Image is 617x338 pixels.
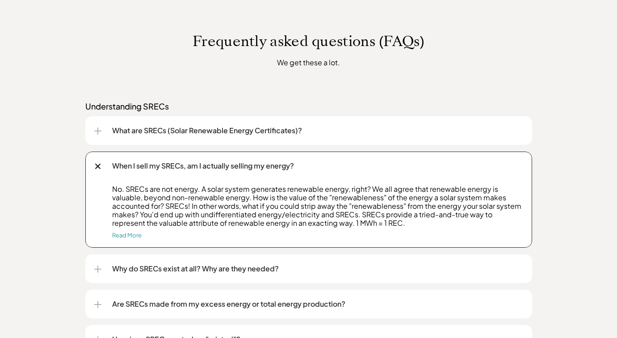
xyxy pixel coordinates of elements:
[112,161,523,171] p: When I sell my SRECs, am I actually selling my energy?
[143,57,474,68] p: We get these a lot.
[112,263,523,274] p: Why do SRECs exist at all? Why are they needed?
[85,101,532,112] p: Understanding SRECs
[112,299,523,309] p: Are SRECs made from my excess energy or total energy production?
[112,125,523,136] p: What are SRECs (Solar Renewable Energy Certificates)?
[54,33,563,50] p: Frequently asked questions (FAQs)
[112,185,523,228] p: No. SRECs are not energy. A solar system generates renewable energy, right? We all agree that ren...
[112,232,142,239] a: Read More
